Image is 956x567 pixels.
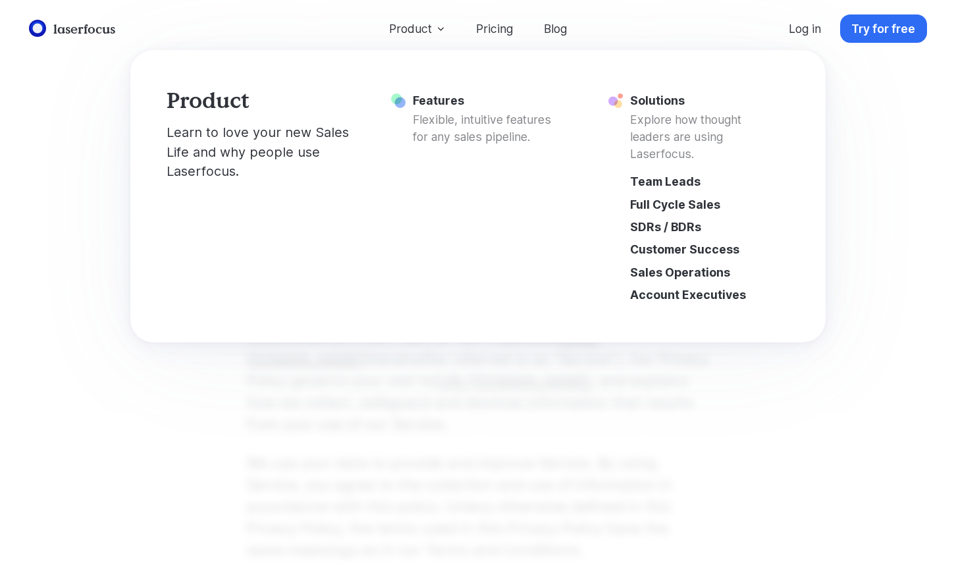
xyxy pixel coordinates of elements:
[413,111,565,146] span: Flexible, intuitive features for any sales pipeline.
[465,14,525,43] a: Pricing
[630,94,782,163] span: Solutions
[623,261,789,283] a: Sales Operations
[532,14,578,43] a: Blog
[413,94,565,146] span: Features
[623,193,789,215] a: Full Cycle Sales
[167,86,355,115] h2: Product
[623,215,789,238] a: SDRs / BDRs
[167,123,355,182] p: Learn to love your new Sales Life and why people use Laserfocus.
[630,111,782,163] span: Explore how thought leaders are using Laserfocus.
[623,238,789,261] a: Customer Success
[623,283,789,306] a: Account Executives
[378,14,458,43] button: Product
[26,16,119,41] a: laserfocus
[778,14,833,43] a: Log in
[384,86,572,153] a: FeaturesFlexible, intuitive features for any sales pipeline.
[840,14,927,43] a: Try for free
[623,171,789,193] a: Team Leads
